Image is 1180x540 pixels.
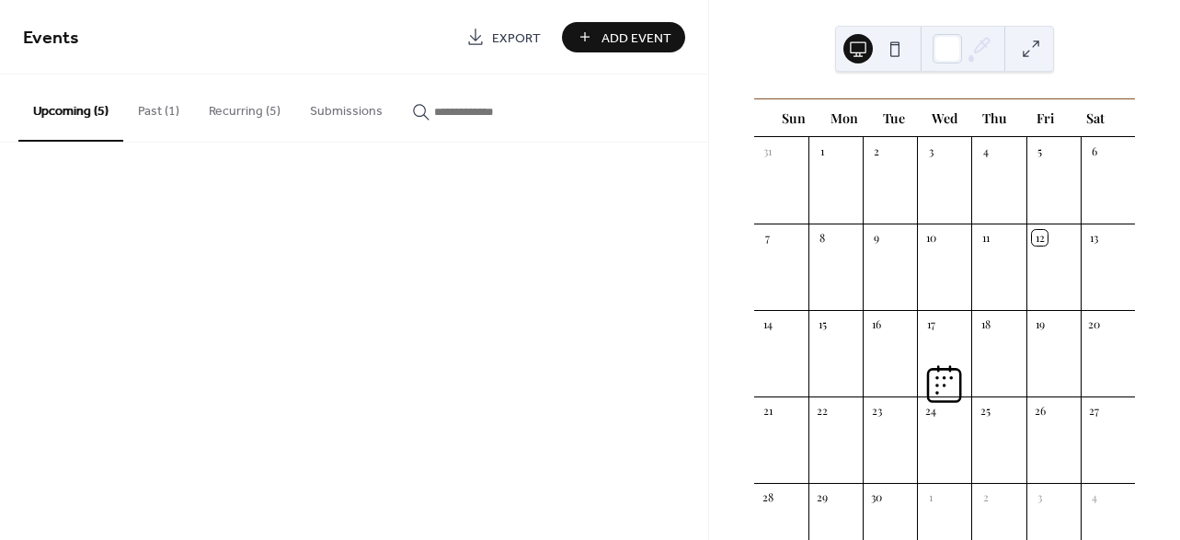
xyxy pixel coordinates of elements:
a: Export [453,22,555,52]
div: 13 [1086,230,1102,246]
div: 24 [923,403,939,419]
div: 20 [1086,316,1102,332]
span: Events [23,20,79,56]
div: 6 [1086,144,1102,159]
div: 10 [923,230,939,246]
div: 4 [1086,489,1102,505]
div: 15 [815,316,831,332]
div: 5 [1032,144,1048,159]
div: 30 [869,489,885,505]
div: 4 [978,144,993,159]
div: 26 [1032,403,1048,419]
div: 17 [923,316,939,332]
div: Fri [1020,99,1071,137]
div: 31 [760,144,775,159]
div: 12 [1032,230,1048,246]
div: Sun [769,99,819,137]
div: 2 [978,489,993,505]
div: 1 [815,144,831,159]
div: 3 [923,144,939,159]
div: 28 [760,489,775,505]
span: Add Event [601,29,671,48]
div: 7 [760,230,775,246]
div: 14 [760,316,775,332]
div: Thu [969,99,1020,137]
button: Add Event [562,22,685,52]
div: 19 [1032,316,1048,332]
div: 9 [869,230,885,246]
div: 2 [869,144,885,159]
button: Past (1) [123,75,194,140]
div: 27 [1086,403,1102,419]
div: 8 [815,230,831,246]
div: Sat [1070,99,1120,137]
div: 1 [923,489,939,505]
button: Recurring (5) [194,75,295,140]
div: 21 [760,403,775,419]
div: 22 [815,403,831,419]
div: 23 [869,403,885,419]
span: Export [492,29,541,48]
div: Tue [869,99,920,137]
button: Upcoming (5) [18,75,123,142]
div: 16 [869,316,885,332]
div: 25 [978,403,993,419]
button: Submissions [295,75,397,140]
div: 3 [1032,489,1048,505]
div: Mon [819,99,869,137]
div: 11 [978,230,993,246]
div: Wed [920,99,970,137]
div: 18 [978,316,993,332]
div: 29 [815,489,831,505]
